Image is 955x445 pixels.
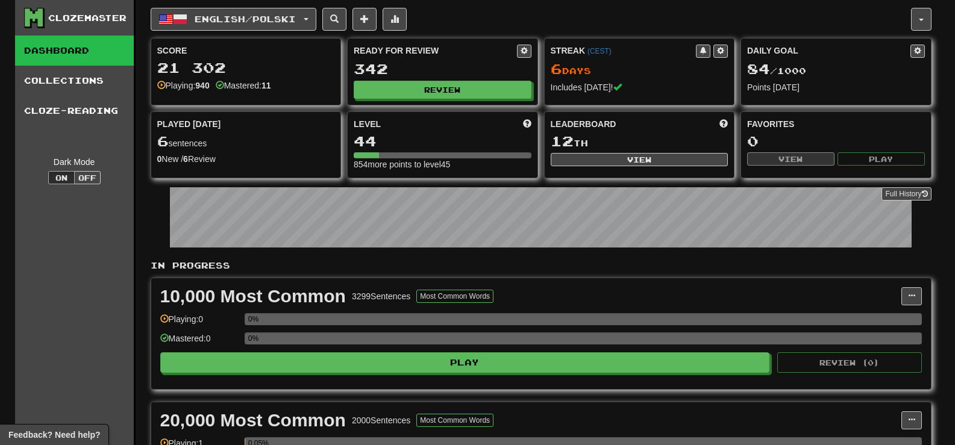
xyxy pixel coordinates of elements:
button: View [747,152,834,166]
button: Off [74,171,101,184]
p: In Progress [151,260,932,272]
div: Clozemaster [48,12,127,24]
button: English/Polski [151,8,316,31]
button: Add sentence to collection [352,8,377,31]
div: sentences [157,134,335,149]
div: 342 [354,61,531,76]
button: Review (0) [777,352,922,373]
button: Review [354,81,531,99]
a: Collections [15,66,134,96]
div: Favorites [747,118,925,130]
a: Cloze-Reading [15,96,134,126]
div: 21 302 [157,60,335,75]
button: Play [838,152,925,166]
span: / 1000 [747,66,806,76]
div: 854 more points to level 45 [354,158,531,170]
div: Includes [DATE]! [551,81,728,93]
div: Points [DATE] [747,81,925,93]
span: 84 [747,60,770,77]
div: Ready for Review [354,45,517,57]
div: Playing: 0 [160,313,239,333]
span: Level [354,118,381,130]
span: Played [DATE] [157,118,221,130]
a: (CEST) [587,47,612,55]
a: Full History [881,187,931,201]
button: Search sentences [322,8,346,31]
span: English / Polski [195,14,296,24]
strong: 940 [195,81,209,90]
div: 20,000 Most Common [160,411,346,429]
span: This week in points, UTC [719,118,728,130]
strong: 0 [157,154,162,164]
div: Daily Goal [747,45,910,58]
div: 3299 Sentences [352,290,410,302]
a: Dashboard [15,36,134,66]
div: th [551,134,728,149]
span: Leaderboard [551,118,616,130]
button: Play [160,352,770,373]
div: New / Review [157,153,335,165]
div: 0 [747,134,925,149]
div: Day s [551,61,728,77]
span: 6 [157,132,169,149]
button: Most Common Words [416,414,493,427]
button: View [551,153,728,166]
button: Most Common Words [416,290,493,303]
div: Mastered: [216,79,271,92]
div: 10,000 Most Common [160,287,346,305]
span: Open feedback widget [8,429,100,441]
div: 2000 Sentences [352,414,410,426]
div: 44 [354,134,531,149]
div: Score [157,45,335,57]
span: 12 [551,132,574,149]
strong: 6 [183,154,188,164]
strong: 11 [261,81,271,90]
div: Mastered: 0 [160,332,239,352]
div: Dark Mode [24,156,125,168]
button: More stats [383,8,407,31]
div: Playing: [157,79,210,92]
span: Score more points to level up [523,118,531,130]
div: Streak [551,45,697,57]
button: On [48,171,75,184]
span: 6 [551,60,562,77]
